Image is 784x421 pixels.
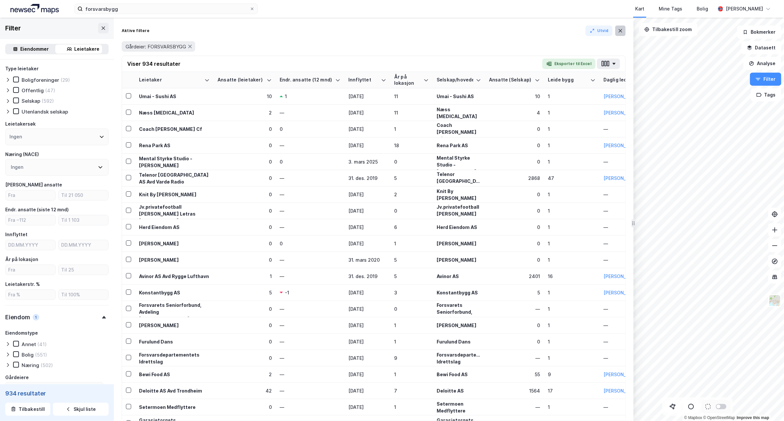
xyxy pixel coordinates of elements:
div: 0 [218,224,272,231]
div: [DATE] [348,404,386,411]
div: Type leietaker [5,65,39,73]
div: 1 [394,404,429,411]
div: Umai - Sushi AS [139,93,210,100]
div: — [489,404,540,411]
div: — [603,306,641,312]
div: 6 [394,224,429,231]
div: 1 [548,93,596,100]
div: Kart [635,5,644,13]
div: — [280,322,340,329]
div: 31. des. 2019 [348,273,386,280]
div: Mine Tags [659,5,682,13]
div: 1 [548,224,596,231]
div: — [280,142,340,149]
div: [PERSON_NAME] [437,240,481,247]
div: 2 [218,371,272,378]
div: Coach [PERSON_NAME] Cf [437,122,481,142]
input: Søk på adresse, matrikkel, gårdeiere, leietakere eller personer [83,4,250,14]
div: Bolig [22,352,34,358]
div: 0 [489,191,540,198]
div: — [280,355,340,361]
div: Eiendom [5,313,30,321]
div: 42 [218,387,272,394]
div: 4 [489,109,540,116]
div: (29) [61,77,70,83]
div: Utenlandsk selskap [22,109,68,115]
div: 47 [548,175,596,182]
input: Til 100% [59,290,108,300]
input: Til 21 050 [59,190,108,200]
div: (592) [42,98,54,104]
div: Herd Eiendom AS [437,224,481,231]
div: — [603,240,641,247]
div: Leietaker [139,77,202,83]
div: 1 [548,126,596,132]
div: 1 [218,273,272,280]
div: 0 [280,158,340,165]
div: 18 [394,142,429,149]
div: 0 [218,158,272,165]
div: (502) [41,362,53,368]
div: [PERSON_NAME] [139,322,210,329]
div: 55 [489,371,540,378]
div: Konstantbygg AS [139,289,210,296]
div: 5 [394,175,429,182]
div: Annet [22,341,36,347]
div: [DATE] [348,371,386,378]
div: Innflyttet [348,77,378,83]
div: Leide bygg [548,77,588,83]
div: Bolig [697,5,708,13]
div: Furulund Dans [139,338,210,345]
div: — [489,355,540,361]
div: 1 [548,109,596,116]
div: [DATE] [348,306,386,312]
div: 11 [394,109,429,116]
div: 2868 [489,175,540,182]
div: -1 [285,289,289,296]
div: 0 [394,158,429,165]
div: — [603,355,641,361]
div: Mental Styrke Studio - [PERSON_NAME] [139,155,210,169]
div: — [280,273,340,280]
div: [PERSON_NAME] ansatte [5,181,62,189]
button: Bokmerker [737,26,781,39]
div: — [280,338,340,345]
a: Improve this map [737,415,769,420]
div: [DATE] [348,191,386,198]
div: 1 [548,240,596,247]
div: [PERSON_NAME] [139,240,210,247]
div: — [603,158,641,165]
div: 3. mars 2025 [348,158,386,165]
div: 1 [394,240,429,247]
div: — [603,322,641,329]
div: Aktive filtere [122,28,149,33]
div: Endr. ansatte (siste 12 mnd) [5,206,69,214]
div: Rena Park AS [437,142,481,149]
div: 0 [218,142,272,149]
div: Forsvarsdepartementets Idrettslag [139,351,210,365]
div: [DATE] [348,93,386,100]
div: — [603,191,641,198]
div: 11 [394,93,429,100]
div: 0 [218,191,272,198]
div: (551) [35,352,47,358]
div: 9 [394,355,429,361]
div: — [603,224,641,231]
div: Deloitte AS [437,387,481,394]
div: 17 [548,387,596,394]
div: Telenor [GEOGRAPHIC_DATA] AS [437,171,481,191]
div: 0 [218,338,272,345]
div: 0 [218,126,272,132]
div: Rena Park AS [139,142,210,149]
div: [DATE] [348,355,386,361]
div: — [280,371,340,378]
iframe: Chat Widget [751,390,784,421]
div: 31. mars 2020 [348,256,386,263]
button: Tags [751,88,781,101]
button: Filter [750,73,781,86]
div: 5 [489,289,540,296]
div: Selskap [22,98,40,104]
div: 0 [489,224,540,231]
div: 1 [394,126,429,132]
div: 1 [394,338,429,345]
